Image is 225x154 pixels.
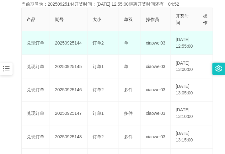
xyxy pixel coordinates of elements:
span: 多件 [124,88,133,93]
td: 20250925147 [50,102,88,125]
td: 20250925144 [50,31,88,55]
span: 操作 [203,13,208,25]
td: [DATE] 12:55:00 [171,31,198,55]
span: 单 [124,40,128,45]
span: 订单1 [93,64,104,69]
td: xiaowei03 [141,125,171,149]
td: xiaowei03 [141,55,171,78]
i: 图标: setting [215,65,222,72]
td: 兑现订单 [22,55,50,78]
span: 多件 [124,135,133,140]
td: [DATE] 13:15:00 [171,125,198,149]
td: 兑现订单 [22,78,50,102]
span: 产品 [27,17,35,22]
td: [DATE] 13:00:00 [171,55,198,78]
span: 期号 [55,17,64,22]
span: 操作员 [146,17,159,22]
span: 开奖时间 [176,13,189,25]
td: xiaowei03 [141,102,171,125]
td: 20250925145 [50,55,88,78]
td: 20250925146 [50,78,88,102]
span: 订单2 [93,135,104,140]
i: 图标: bars [2,65,10,73]
span: 多件 [124,111,133,116]
td: xiaowei03 [141,78,171,102]
div: 当前期号为：20250925144开奖时间：[DATE] 12:55:00距离开奖时间还有：04:52 [21,1,204,8]
td: [DATE] 13:10:00 [171,102,198,125]
span: 订单2 [93,88,104,93]
span: 单 [124,64,128,69]
td: 兑现订单 [22,31,50,55]
span: 大小 [93,17,101,22]
span: 订单2 [93,40,104,45]
td: [DATE] 13:05:00 [171,78,198,102]
span: 单双 [124,17,133,22]
span: 订单1 [93,111,104,116]
td: xiaowei03 [141,31,171,55]
td: 20250925148 [50,125,88,149]
td: 兑现订单 [22,125,50,149]
td: 兑现订单 [22,102,50,125]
